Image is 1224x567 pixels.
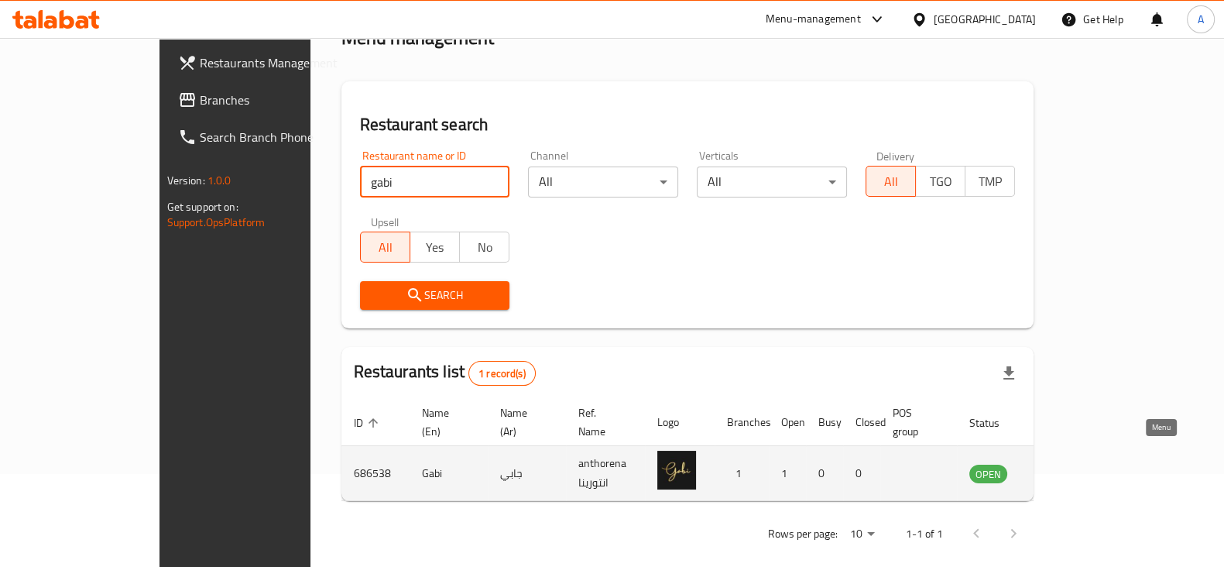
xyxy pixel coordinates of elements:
[843,399,880,446] th: Closed
[354,414,383,432] span: ID
[341,399,1092,501] table: enhanced table
[422,404,469,441] span: Name (En)
[893,404,938,441] span: POS group
[1198,11,1204,28] span: A
[990,355,1027,392] div: Export file
[341,26,494,50] h2: Menu management
[166,119,364,156] a: Search Branch Phone
[341,446,410,501] td: 686538
[167,197,238,217] span: Get support on:
[371,216,399,227] label: Upsell
[766,10,861,29] div: Menu-management
[969,466,1007,483] span: OPEN
[469,366,535,381] span: 1 record(s)
[354,360,536,386] h2: Restaurants list
[876,150,915,161] label: Delivery
[360,167,510,198] input: Search for restaurant name or ID..
[873,170,910,193] span: All
[372,286,498,305] span: Search
[715,399,769,446] th: Branches
[410,446,488,501] td: Gabi
[578,404,626,441] span: Ref. Name
[360,232,410,263] button: All
[200,91,351,109] span: Branches
[367,236,404,259] span: All
[645,399,715,446] th: Logo
[166,81,364,119] a: Branches
[697,167,847,198] div: All
[806,399,843,446] th: Busy
[965,166,1015,197] button: TMP
[657,451,696,490] img: Gabi
[459,232,509,263] button: No
[566,446,645,501] td: anthorena انتورينا
[769,446,806,501] td: 1
[972,170,1009,193] span: TMP
[843,446,880,501] td: 0
[466,236,503,259] span: No
[934,11,1036,28] div: [GEOGRAPHIC_DATA]
[806,446,843,501] td: 0
[715,446,769,501] td: 1
[769,399,806,446] th: Open
[410,232,460,263] button: Yes
[417,236,454,259] span: Yes
[905,524,942,544] p: 1-1 of 1
[866,166,916,197] button: All
[167,170,205,191] span: Version:
[166,44,364,81] a: Restaurants Management
[200,53,351,72] span: Restaurants Management
[843,523,880,546] div: Rows per page:
[200,128,351,146] span: Search Branch Phone
[915,166,965,197] button: TGO
[922,170,959,193] span: TGO
[488,446,566,501] td: جابي
[360,281,510,310] button: Search
[767,524,837,544] p: Rows per page:
[969,414,1020,432] span: Status
[360,113,1016,136] h2: Restaurant search
[528,167,678,198] div: All
[500,404,547,441] span: Name (Ar)
[167,212,266,232] a: Support.OpsPlatform
[207,170,231,191] span: 1.0.0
